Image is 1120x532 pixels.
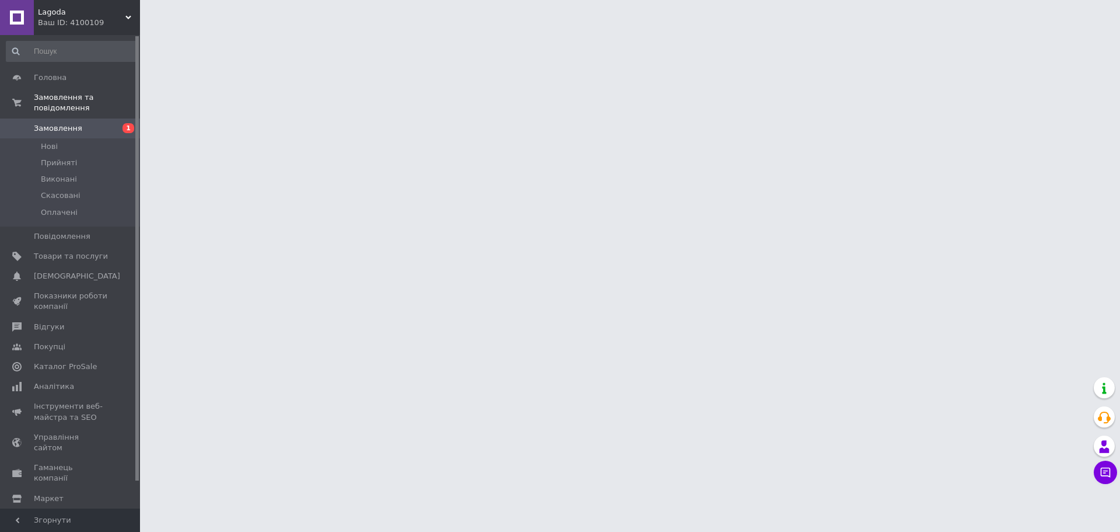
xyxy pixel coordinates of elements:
span: Головна [34,72,66,83]
div: Ваш ID: 4100109 [38,18,140,28]
span: Скасовані [41,190,80,201]
span: Прийняті [41,158,77,168]
span: Замовлення [34,123,82,134]
span: Показники роботи компанії [34,291,108,312]
span: Інструменти веб-майстра та SEO [34,401,108,422]
span: Товари та послуги [34,251,108,262]
input: Пошук [6,41,138,62]
span: Покупці [34,342,65,352]
span: Нові [41,141,58,152]
span: Каталог ProSale [34,361,97,372]
span: Повідомлення [34,231,90,242]
span: Оплачені [41,207,78,218]
span: Маркет [34,493,64,504]
span: Виконані [41,174,77,185]
span: Відгуки [34,322,64,332]
span: Гаманець компанії [34,463,108,484]
span: Lagoda [38,7,125,18]
span: Управління сайтом [34,432,108,453]
button: Чат з покупцем [1094,461,1117,484]
span: 1 [123,123,134,133]
span: [DEMOGRAPHIC_DATA] [34,271,120,281]
span: Аналітика [34,381,74,392]
span: Замовлення та повідомлення [34,92,140,113]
